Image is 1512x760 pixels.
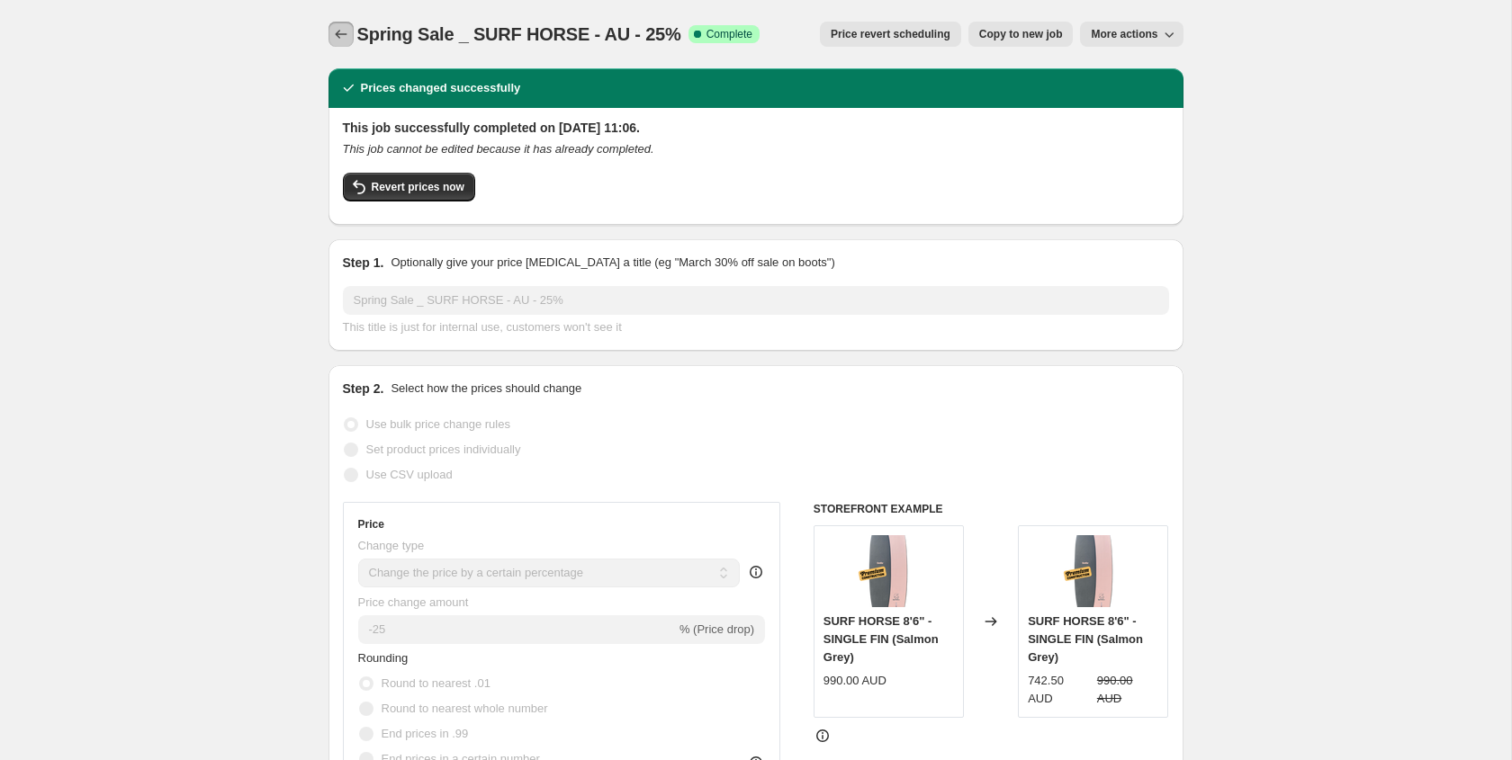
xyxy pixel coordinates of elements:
span: Price revert scheduling [831,27,950,41]
h3: Price [358,517,384,532]
span: Price change amount [358,595,469,609]
div: 742.50 AUD [1028,672,1090,708]
span: % (Price drop) [679,622,754,636]
input: 30% off holiday sale [343,286,1169,315]
span: More actions [1091,27,1157,41]
h2: Step 2. [343,380,384,398]
span: Use bulk price change rules [366,417,510,431]
span: SURF HORSE 8'6" - SINGLE FIN (Salmon Grey) [823,614,939,664]
img: SURF_HORSE_SALMON_STICKER_80x.png [852,535,924,607]
i: This job cannot be edited because it has already completed. [343,142,654,156]
span: Set product prices individually [366,443,521,456]
span: Rounding [358,651,409,665]
span: SURF HORSE 8'6" - SINGLE FIN (Salmon Grey) [1028,614,1143,664]
strike: 990.00 AUD [1097,672,1159,708]
p: Optionally give your price [MEDICAL_DATA] a title (eg "March 30% off sale on boots") [391,254,834,272]
span: Change type [358,539,425,552]
span: This title is just for internal use, customers won't see it [343,320,622,334]
button: Copy to new job [968,22,1074,47]
span: Revert prices now [372,180,464,194]
span: Round to nearest .01 [382,676,490,690]
h2: Step 1. [343,254,384,272]
button: Price change jobs [328,22,354,47]
input: -15 [358,615,676,644]
button: Price revert scheduling [820,22,961,47]
span: Spring Sale _ SURF HORSE - AU - 25% [357,24,681,44]
h2: This job successfully completed on [DATE] 11:06. [343,119,1169,137]
h2: Prices changed successfully [361,79,521,97]
button: More actions [1080,22,1183,47]
button: Revert prices now [343,173,475,201]
span: Complete [706,27,752,41]
img: SURF_HORSE_SALMON_STICKER_80x.png [1057,535,1129,607]
span: Copy to new job [979,27,1063,41]
p: Select how the prices should change [391,380,581,398]
span: Use CSV upload [366,468,453,481]
h6: STOREFRONT EXAMPLE [814,502,1169,516]
span: Round to nearest whole number [382,702,548,715]
div: help [747,563,765,581]
span: End prices in .99 [382,727,469,740]
div: 990.00 AUD [823,672,886,690]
